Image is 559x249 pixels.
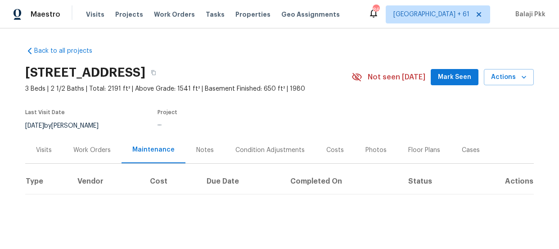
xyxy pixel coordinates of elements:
[145,65,162,81] button: Copy Address
[393,10,469,19] span: [GEOGRAPHIC_DATA] + 61
[283,169,401,194] th: Completed On
[431,69,478,86] button: Mark Seen
[196,146,214,155] div: Notes
[469,169,534,194] th: Actions
[25,46,112,55] a: Back to all projects
[206,11,225,18] span: Tasks
[491,72,527,83] span: Actions
[36,146,52,155] div: Visits
[235,146,305,155] div: Condition Adjustments
[512,10,545,19] span: Balaji Pkk
[31,10,60,19] span: Maestro
[25,68,145,77] h2: [STREET_ADDRESS]
[25,123,44,129] span: [DATE]
[25,120,109,131] div: by [PERSON_NAME]
[115,10,143,19] span: Projects
[25,84,352,93] span: 3 Beds | 2 1/2 Baths | Total: 2191 ft² | Above Grade: 1541 ft² | Basement Finished: 650 ft² | 1980
[86,10,104,19] span: Visits
[132,145,175,154] div: Maintenance
[25,169,70,194] th: Type
[25,110,65,115] span: Last Visit Date
[70,169,143,194] th: Vendor
[438,72,471,83] span: Mark Seen
[235,10,270,19] span: Properties
[143,169,200,194] th: Cost
[199,169,283,194] th: Due Date
[281,10,340,19] span: Geo Assignments
[365,146,387,155] div: Photos
[158,120,330,127] div: ...
[73,146,111,155] div: Work Orders
[373,5,379,14] div: 861
[401,169,469,194] th: Status
[484,69,534,86] button: Actions
[462,146,480,155] div: Cases
[154,10,195,19] span: Work Orders
[368,73,425,82] span: Not seen [DATE]
[158,110,177,115] span: Project
[326,146,344,155] div: Costs
[408,146,440,155] div: Floor Plans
